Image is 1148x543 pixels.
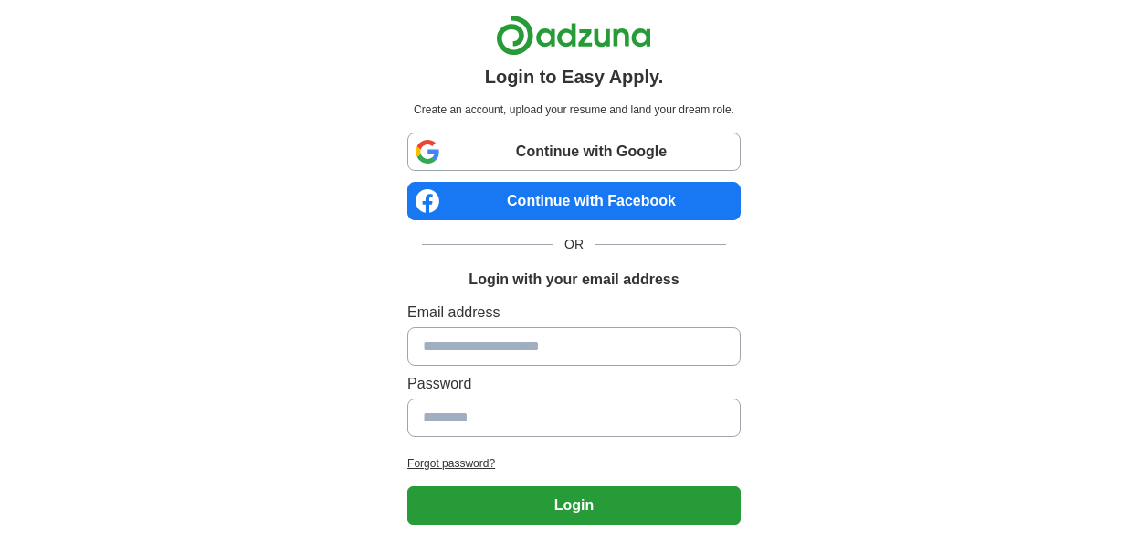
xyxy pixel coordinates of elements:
[407,182,741,220] a: Continue with Facebook
[407,486,741,525] button: Login
[485,63,664,90] h1: Login to Easy Apply.
[496,15,651,56] img: Adzuna logo
[407,133,741,171] a: Continue with Google
[407,455,741,472] a: Forgot password?
[411,101,737,118] p: Create an account, upload your resume and land your dream role.
[407,373,741,395] label: Password
[553,235,595,254] span: OR
[407,302,741,324] label: Email address
[469,269,679,291] h1: Login with your email address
